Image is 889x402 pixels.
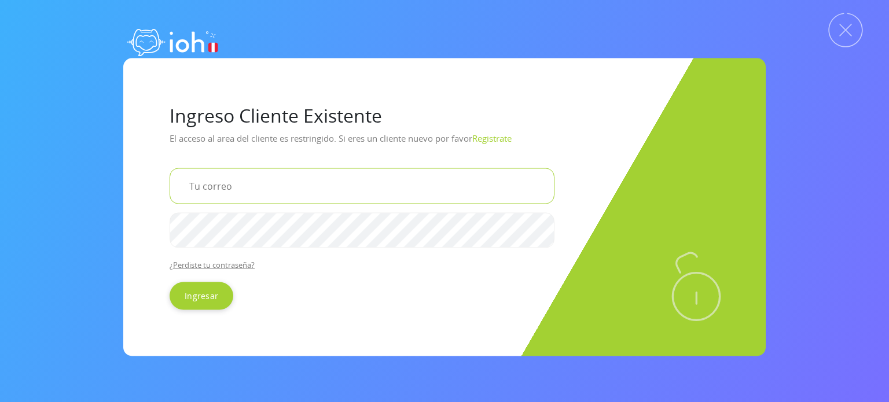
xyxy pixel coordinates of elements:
input: Ingresar [170,282,233,310]
img: Cerrar [828,13,863,47]
input: Tu correo [170,168,554,204]
p: El acceso al area del cliente es restringido. Si eres un cliente nuevo por favor [170,128,719,158]
h1: Ingreso Cliente Existente [170,104,719,126]
a: ¿Perdiste tu contraseña? [170,260,255,270]
img: logo [123,17,222,64]
a: Registrate [472,132,512,143]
